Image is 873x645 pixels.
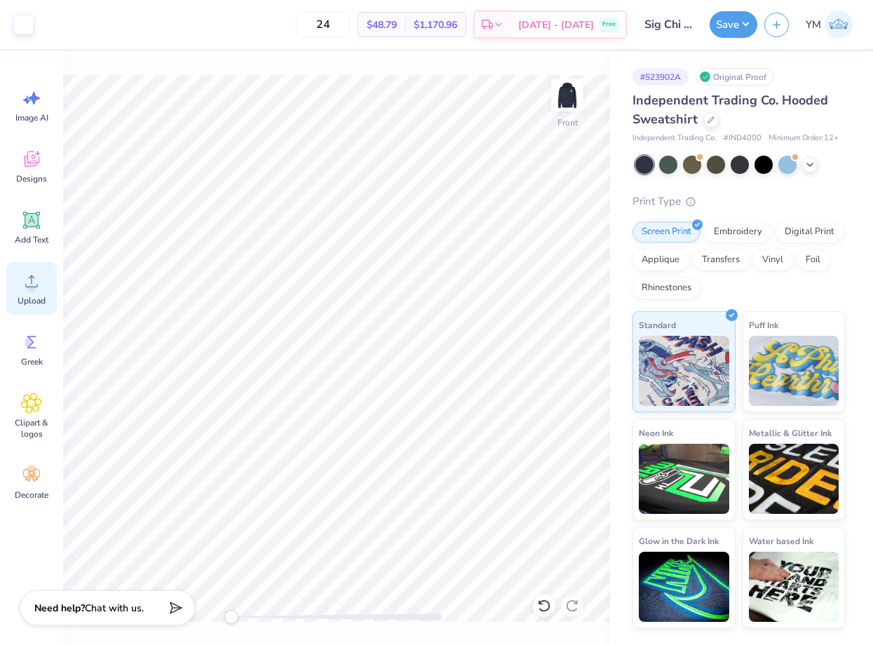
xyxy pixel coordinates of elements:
[632,222,701,243] div: Screen Print
[749,444,839,514] img: Metallic & Glitter Ink
[639,534,719,548] span: Glow in the Dark Ink
[518,18,594,32] span: [DATE] - [DATE]
[85,602,144,615] span: Chat with us.
[797,250,830,271] div: Foil
[806,17,821,33] span: YM
[224,610,238,624] div: Accessibility label
[16,173,47,184] span: Designs
[414,18,457,32] span: $1,170.96
[749,552,839,622] img: Water based Ink
[825,11,853,39] img: Yasmine Manno
[15,234,48,245] span: Add Text
[639,552,729,622] img: Glow in the Dark Ink
[769,133,839,144] span: Minimum Order: 12 +
[799,11,859,39] a: YM
[749,336,839,406] img: Puff Ink
[632,193,845,210] div: Print Type
[710,11,757,38] button: Save
[632,68,689,86] div: # 523902A
[632,133,717,144] span: Independent Trading Co.
[21,356,43,367] span: Greek
[18,295,46,306] span: Upload
[34,602,85,615] strong: Need help?
[696,68,774,86] div: Original Proof
[639,336,729,406] img: Standard
[632,250,689,271] div: Applique
[639,426,673,440] span: Neon Ink
[602,20,616,29] span: Free
[367,18,397,32] span: $48.79
[724,133,762,144] span: # IND4000
[15,489,48,501] span: Decorate
[749,426,832,440] span: Metallic & Glitter Ink
[639,318,676,332] span: Standard
[693,250,749,271] div: Transfers
[634,11,703,39] input: Untitled Design
[632,92,828,128] span: Independent Trading Co. Hooded Sweatshirt
[749,534,813,548] span: Water based Ink
[8,417,55,440] span: Clipart & logos
[296,12,351,37] input: – –
[553,81,581,109] img: Front
[749,318,778,332] span: Puff Ink
[15,112,48,123] span: Image AI
[705,222,771,243] div: Embroidery
[776,222,844,243] div: Digital Print
[753,250,792,271] div: Vinyl
[557,116,578,129] div: Front
[632,278,701,299] div: Rhinestones
[639,444,729,514] img: Neon Ink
